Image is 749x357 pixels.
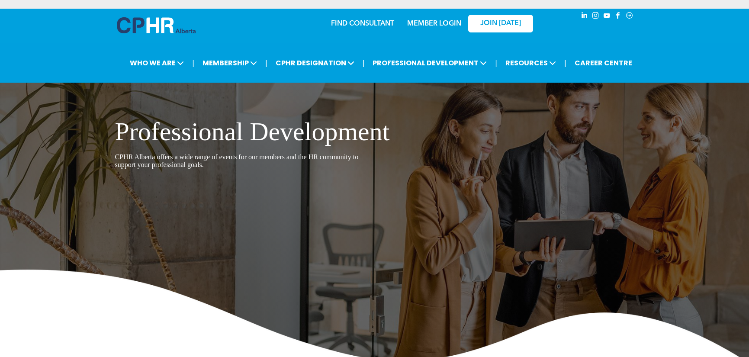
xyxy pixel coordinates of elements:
[495,54,497,72] li: |
[602,11,612,23] a: youtube
[363,54,365,72] li: |
[580,11,589,23] a: linkedin
[265,54,267,72] li: |
[572,55,635,71] a: CAREER CENTRE
[273,55,357,71] span: CPHR DESIGNATION
[192,54,194,72] li: |
[127,55,186,71] span: WHO WE ARE
[117,17,196,33] img: A blue and white logo for cp alberta
[564,54,566,72] li: |
[503,55,559,71] span: RESOURCES
[480,19,521,28] span: JOIN [DATE]
[115,153,359,168] span: CPHR Alberta offers a wide range of events for our members and the HR community to support your p...
[468,15,533,32] a: JOIN [DATE]
[591,11,601,23] a: instagram
[115,117,390,146] span: Professional Development
[200,55,260,71] span: MEMBERSHIP
[331,20,394,27] a: FIND CONSULTANT
[614,11,623,23] a: facebook
[370,55,489,71] span: PROFESSIONAL DEVELOPMENT
[407,20,461,27] a: MEMBER LOGIN
[625,11,634,23] a: Social network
